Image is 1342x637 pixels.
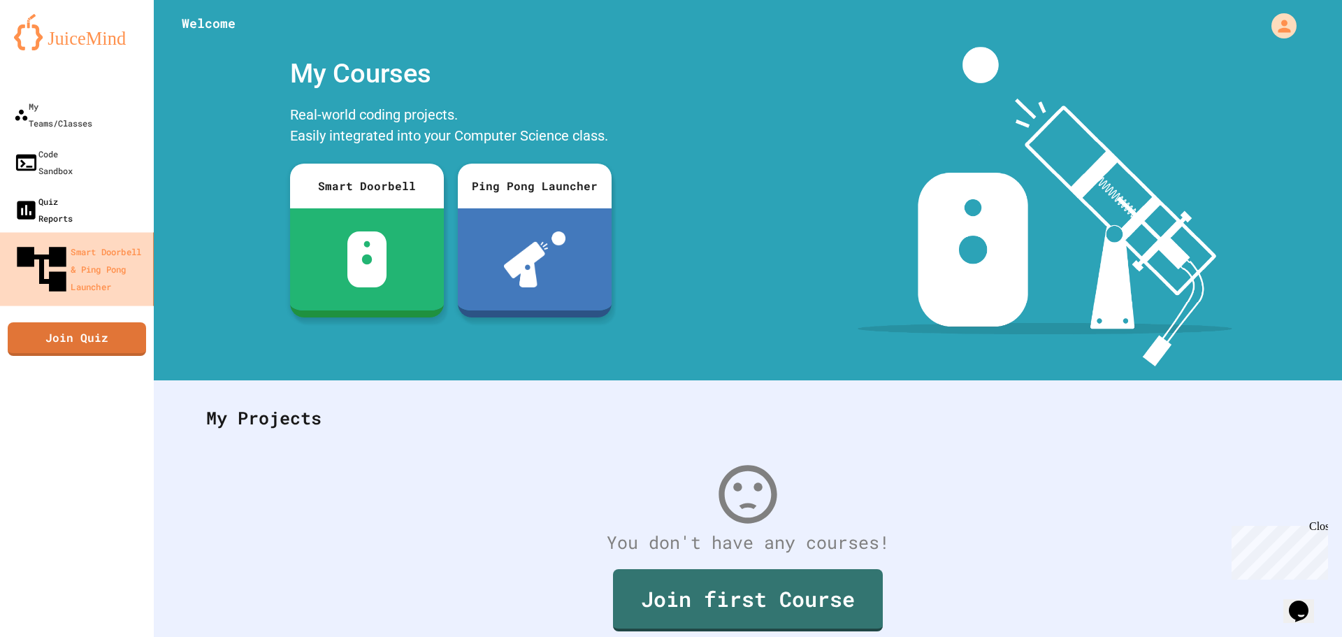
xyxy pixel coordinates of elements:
[613,569,883,631] a: Join first Course
[12,240,147,299] div: Smart Doorbell & Ping Pong Launcher
[458,164,612,208] div: Ping Pong Launcher
[347,231,387,287] img: sdb-white.svg
[14,14,140,50] img: logo-orange.svg
[14,145,73,179] div: Code Sandbox
[283,101,619,153] div: Real-world coding projects. Easily integrated into your Computer Science class.
[192,529,1304,556] div: You don't have any courses!
[14,98,92,131] div: My Teams/Classes
[290,164,444,208] div: Smart Doorbell
[1283,581,1328,623] iframe: chat widget
[858,47,1232,366] img: banner-image-my-projects.png
[8,322,146,356] a: Join Quiz
[14,193,73,227] div: Quiz Reports
[504,231,566,287] img: ppl-with-ball.png
[6,6,96,89] div: Chat with us now!Close
[283,47,619,101] div: My Courses
[1226,520,1328,580] iframe: chat widget
[192,391,1304,445] div: My Projects
[1257,10,1300,42] div: My Account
